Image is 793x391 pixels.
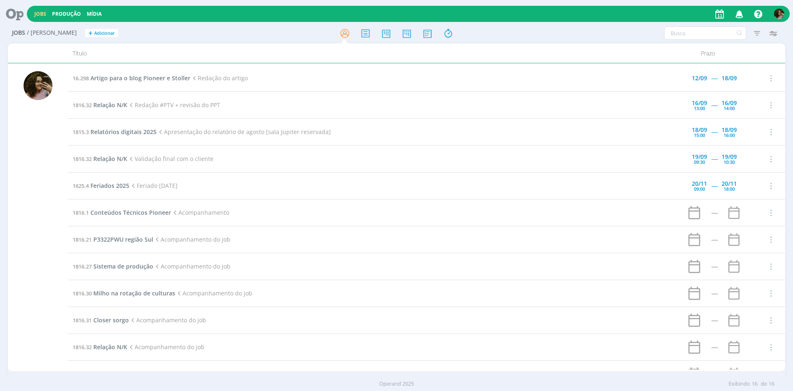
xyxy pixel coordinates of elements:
span: 1816.27 [73,263,92,270]
div: 20/11 [722,181,737,187]
div: ----- [711,344,717,350]
span: Validação final com o cliente [127,155,214,163]
button: +Adicionar [85,29,118,38]
span: Adicionar [94,31,115,36]
div: 09:00 [694,187,705,191]
span: Closer sorgo [93,316,129,324]
div: ----- [711,264,717,269]
span: Acompanhamento do job [175,289,252,297]
div: ----- [711,210,717,216]
span: Redação #PTV + revisão do PPT [127,101,220,109]
span: 1816.32 [73,343,92,351]
span: 1816.32 [73,101,92,109]
img: N [774,9,784,19]
span: 1815.3 [73,128,89,136]
div: ----- [711,290,717,296]
a: 1816.21P3322PWU região Sul [73,235,153,243]
div: 18/09 [722,75,737,81]
span: ----- [711,128,717,136]
span: Relatórios digitais 2025 [90,128,157,136]
img: N [24,71,52,100]
a: Produção [52,10,81,17]
span: Apresentação do relatório de agosto [sala Jupiter reservada] [157,128,331,136]
span: ----- [711,182,717,190]
div: 16/09 [722,100,737,106]
div: 12/09 [692,75,707,81]
span: 1816.31 [73,317,92,324]
div: 19/09 [692,154,707,160]
span: P3322PWU região Sul [93,235,153,243]
span: Feriado [DATE] [129,182,178,190]
button: Jobs [32,11,49,17]
div: 18:00 [724,187,735,191]
span: Acompanhamento do job [153,235,230,243]
span: / [PERSON_NAME] [27,29,77,36]
a: 1816.32Relação N/K [73,101,127,109]
span: 16 [752,380,757,388]
span: Relação N/K [93,343,127,351]
a: Mídia [87,10,102,17]
div: ----- [711,317,717,323]
span: ----- [711,74,717,82]
span: Sistema de produção [93,262,153,270]
span: 16.298 [73,74,89,82]
div: 19/09 [722,154,737,160]
span: Acompanhamento do job [127,343,204,351]
span: 1816.30 [73,290,92,297]
span: ----- [711,101,717,109]
div: ----- [711,237,717,242]
a: 1816.1Conteúdos Técnicos Pioneer [73,209,171,216]
a: 1816.27Sistema de produção [73,262,153,270]
a: 16.298Artigo para o blog Pioneer e Stoller [73,74,190,82]
span: Artigo para o blog Pioneer e Stoller [90,74,190,82]
span: Acompanhamento [171,209,229,216]
a: 1625.4Feriados 2025 [73,182,129,190]
div: 16:00 [724,133,735,137]
span: Milho na rotação de culturas [93,289,175,297]
button: Produção [50,11,83,17]
a: 1816.32Relação N/K [73,155,127,163]
span: Acompanhamento do job [153,262,230,270]
input: Busca [664,26,746,40]
a: 1815.3Relatórios digitais 2025 [73,128,157,136]
span: de [761,380,767,388]
span: 16 [769,380,774,388]
span: ----- [711,155,717,163]
span: Relação N/K [93,155,127,163]
span: Relação N/K [93,101,127,109]
a: Jobs [34,10,46,17]
div: 18/09 [722,127,737,133]
span: Feriados 2025 [90,182,129,190]
span: + [88,29,93,38]
div: 15:00 [694,133,705,137]
div: Prazo [662,43,754,63]
span: 1816.32 [73,155,92,163]
div: 16/09 [692,100,707,106]
button: N [774,7,785,21]
div: 09:30 [694,160,705,164]
span: Redação do artigo [190,74,248,82]
span: Jobs [12,29,25,36]
a: 1816.30Milho na rotação de culturas [73,289,175,297]
span: 1625.4 [73,182,89,190]
span: Exibindo [729,380,750,388]
span: 1816.21 [73,236,92,243]
a: 1816.31Closer sorgo [73,316,129,324]
div: Título [68,43,662,63]
div: 18/09 [692,127,707,133]
span: 1816.1 [73,209,89,216]
div: 13:00 [694,106,705,110]
button: Mídia [84,11,104,17]
div: 20/11 [692,181,707,187]
span: Acompanhamento do job [129,316,206,324]
a: 1816.32Relação N/K [73,343,127,351]
div: 14:00 [724,106,735,110]
span: Conteúdos Técnicos Pioneer [90,209,171,216]
div: 10:30 [724,160,735,164]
